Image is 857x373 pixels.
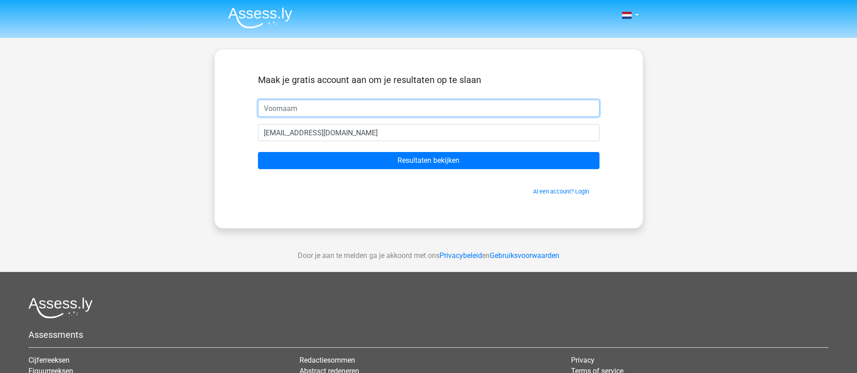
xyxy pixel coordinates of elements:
a: Privacybeleid [440,251,482,260]
a: Cijferreeksen [28,356,70,364]
input: Email [258,124,599,141]
img: Assessly [228,7,292,28]
a: Al een account? Login [533,188,589,195]
h5: Assessments [28,329,829,340]
h5: Maak je gratis account aan om je resultaten op te slaan [258,74,599,85]
a: Redactiesommen [300,356,355,364]
a: Gebruiksvoorwaarden [490,251,559,260]
input: Resultaten bekijken [258,152,599,169]
input: Voornaam [258,100,599,117]
img: Assessly logo [28,297,93,318]
a: Privacy [571,356,595,364]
